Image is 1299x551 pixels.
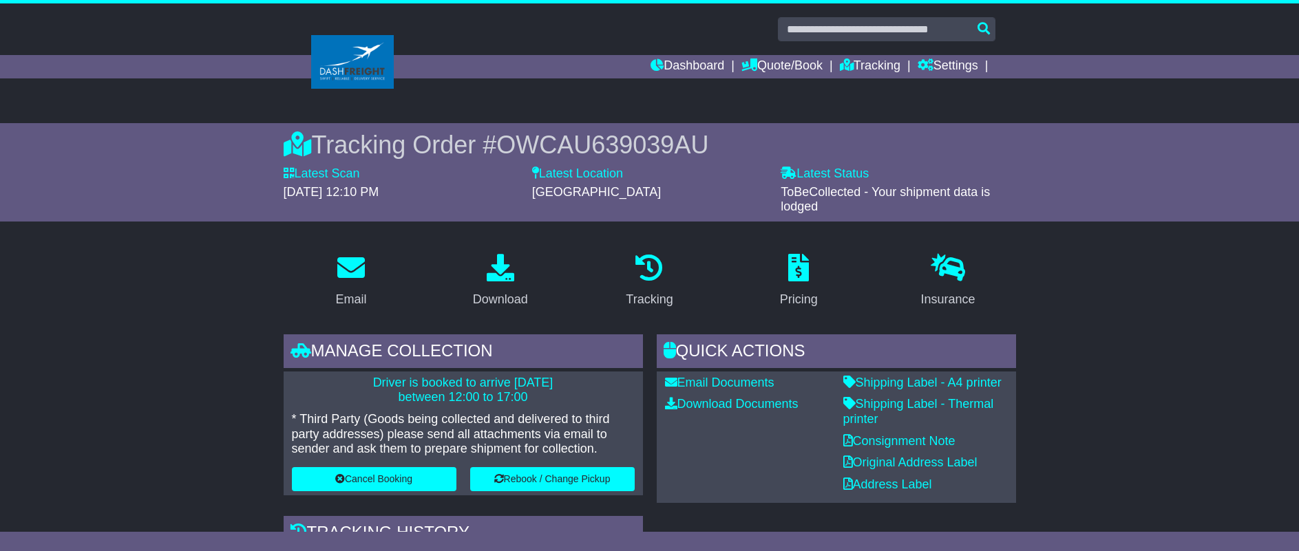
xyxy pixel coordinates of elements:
a: Consignment Note [843,434,955,448]
div: Pricing [780,290,818,309]
a: Email [326,249,375,314]
a: Download Documents [665,397,799,411]
a: Pricing [771,249,827,314]
label: Latest Status [781,166,869,182]
button: Cancel Booking [292,467,456,491]
p: Driver is booked to arrive [DATE] between 12:00 to 17:00 [292,376,635,405]
a: Address Label [843,477,932,491]
span: [DATE] 12:10 PM [284,185,379,199]
div: Insurance [921,290,975,309]
div: Quick Actions [657,334,1016,371]
a: Shipping Label - A4 printer [843,376,1002,389]
a: Email Documents [665,376,774,389]
a: Dashboard [651,55,724,78]
a: Shipping Label - Thermal printer [843,397,994,426]
a: Tracking [617,249,682,314]
a: Settings [918,55,978,78]
div: Tracking Order # [284,130,1016,160]
div: Manage collection [284,334,643,371]
div: Download [473,290,528,309]
label: Latest Scan [284,166,360,182]
p: * Third Party (Goods being collected and delivered to third party addresses) please send all atta... [292,412,635,457]
a: Download [464,249,537,314]
a: Insurance [912,249,984,314]
a: Original Address Label [843,455,978,469]
label: Latest Location [532,166,623,182]
span: ToBeCollected - Your shipment data is lodged [781,185,990,214]
div: Tracking [626,290,673,309]
div: Email [335,290,366,309]
button: Rebook / Change Pickup [470,467,635,491]
span: [GEOGRAPHIC_DATA] [532,185,661,199]
a: Tracking [840,55,900,78]
span: OWCAU639039AU [496,131,708,159]
a: Quote/Book [741,55,823,78]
